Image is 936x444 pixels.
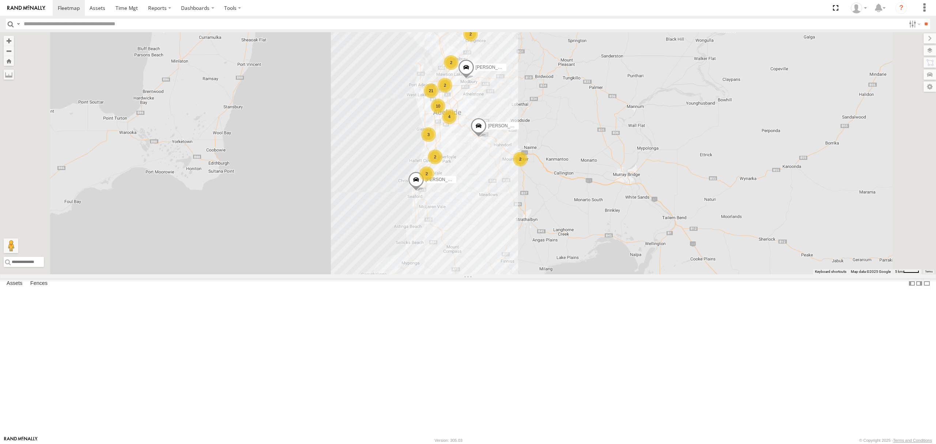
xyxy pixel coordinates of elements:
div: 4 [442,109,457,124]
span: 5 km [895,270,903,274]
button: Zoom in [4,36,14,46]
label: Measure [4,69,14,80]
label: Search Query [15,19,21,29]
img: rand-logo.svg [7,5,45,11]
div: 2 [438,78,452,93]
a: Visit our Website [4,437,38,444]
span: [PERSON_NAME] [476,65,512,70]
button: Zoom Home [4,56,14,66]
div: 10 [431,99,445,113]
div: 3 [421,127,436,142]
div: 2 [428,150,442,164]
div: 2 [444,55,458,70]
label: Search Filter Options [906,19,922,29]
span: [PERSON_NAME] [426,177,462,183]
div: 2 [419,166,434,181]
button: Keyboard shortcuts [815,269,846,274]
div: 2 [513,152,528,166]
label: Fences [27,278,51,289]
button: Drag Pegman onto the map to open Street View [4,238,18,253]
label: Hide Summary Table [923,278,931,289]
div: 2 [463,27,478,41]
span: [PERSON_NAME] [488,123,524,128]
button: Map Scale: 5 km per 40 pixels [893,269,921,274]
div: © Copyright 2025 - [859,438,932,443]
a: Terms and Conditions [893,438,932,443]
span: Map data ©2025 Google [851,270,891,274]
button: Zoom out [4,46,14,56]
i: ? [895,2,907,14]
div: Peter Lu [848,3,869,14]
label: Dock Summary Table to the Right [916,278,923,289]
label: Dock Summary Table to the Left [908,278,916,289]
div: 21 [424,83,438,98]
label: Assets [3,278,26,289]
div: Version: 305.03 [435,438,463,443]
a: Terms [925,270,933,273]
label: Map Settings [924,82,936,92]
